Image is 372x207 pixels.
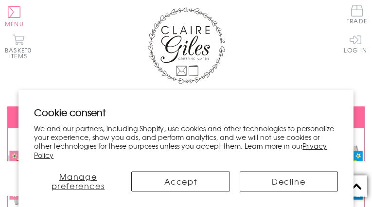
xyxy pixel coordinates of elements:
button: Menu [5,6,24,27]
button: Basket0 items [5,34,32,59]
a: Log In [344,34,367,53]
h2: Cookie consent [34,105,338,119]
button: Manage preferences [34,172,122,191]
button: Accept [131,172,230,191]
a: Privacy Policy [34,141,327,159]
span: 0 items [9,46,32,60]
span: Trade [347,5,367,24]
img: Claire Giles Greetings Cards [147,7,225,84]
p: We and our partners, including Shopify, use cookies and other technologies to personalize your ex... [34,124,338,159]
a: Trade [347,5,367,26]
button: Decline [240,172,338,191]
span: Manage preferences [52,171,105,191]
span: Menu [5,19,24,28]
